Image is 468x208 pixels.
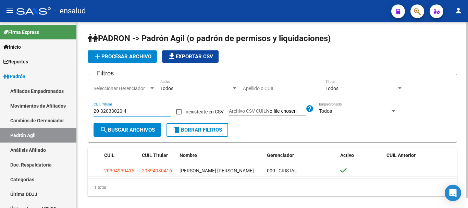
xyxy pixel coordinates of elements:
span: Gerenciador [267,152,294,158]
span: CUIL [104,152,114,158]
span: - ensalud [54,3,86,19]
span: CUIL Anterior [386,152,416,158]
mat-icon: person [454,7,463,15]
div: 1 total [88,179,457,196]
datatable-header-cell: CUIL Titular [139,148,177,163]
span: Todos [325,86,338,91]
datatable-header-cell: Nombre [177,148,264,163]
datatable-header-cell: Gerenciador [264,148,338,163]
span: PADRON -> Padrón Agil (o padrón de permisos y liquidaciones) [88,34,331,43]
span: 20394930416 [142,168,172,173]
span: Inexistente en CSV [184,108,224,116]
button: Borrar Filtros [167,123,228,137]
datatable-header-cell: Activo [337,148,384,163]
span: [PERSON_NAME] [PERSON_NAME] [180,168,254,173]
span: Archivo CSV CUIL [229,108,266,114]
datatable-header-cell: CUIL [101,148,139,163]
span: Reportes [3,58,28,65]
span: Inicio [3,43,21,51]
span: CUIL Titular [142,152,168,158]
mat-icon: menu [5,7,14,15]
button: Buscar Archivos [94,123,161,137]
span: Borrar Filtros [173,127,222,133]
span: 20394930416 [104,168,134,173]
mat-icon: search [100,126,108,134]
span: Activo [340,152,354,158]
mat-icon: add [93,52,101,60]
span: Seleccionar Gerenciador [94,86,149,91]
mat-icon: file_download [168,52,176,60]
span: 000 - CRISTAL [267,168,297,173]
button: Procesar archivo [88,50,157,63]
div: Open Intercom Messenger [445,185,461,201]
span: Todos [160,86,173,91]
h3: Filtros [94,69,117,78]
span: Procesar archivo [93,53,151,60]
input: Archivo CSV CUIL [266,108,306,114]
span: Todos [319,108,332,114]
span: Exportar CSV [168,53,213,60]
button: Exportar CSV [162,50,219,63]
span: Padrón [3,73,25,80]
mat-icon: help [306,105,314,113]
mat-icon: delete [173,126,181,134]
span: Firma Express [3,28,39,36]
datatable-header-cell: CUIL Anterior [384,148,457,163]
span: Nombre [180,152,197,158]
span: Buscar Archivos [100,127,155,133]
